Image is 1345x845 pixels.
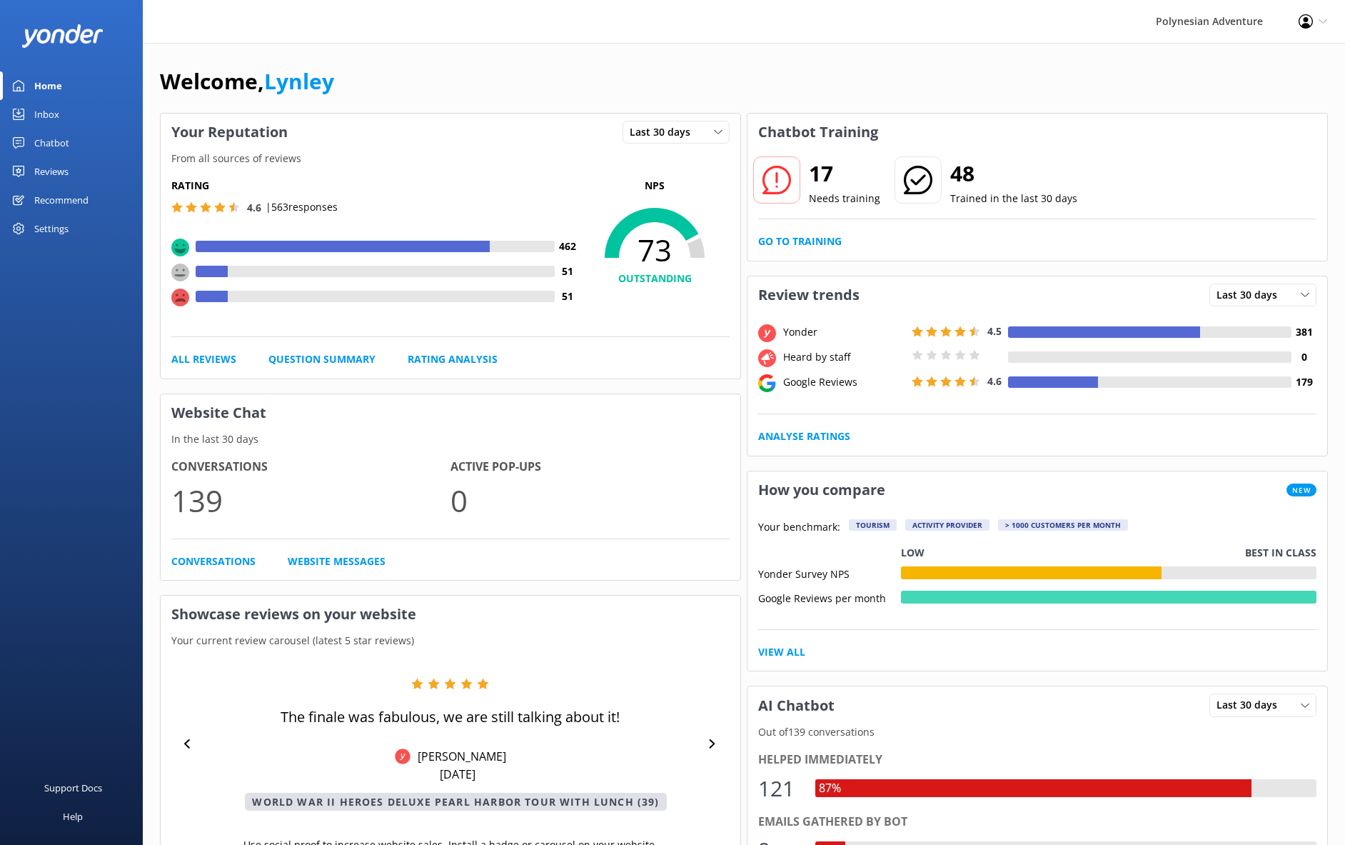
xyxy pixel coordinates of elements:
div: Activity Provider [905,519,989,531]
a: Lynley [264,66,334,96]
h4: Conversations [171,458,450,476]
p: Your current review carousel (latest 5 star reviews) [161,633,740,649]
p: [PERSON_NAME] [410,749,506,764]
h1: Welcome, [160,64,334,99]
h4: OUTSTANDING [580,271,730,286]
h3: Chatbot Training [747,114,889,151]
span: 73 [580,232,730,268]
p: [DATE] [440,766,475,782]
h4: 381 [1291,324,1316,340]
img: Yonder [395,749,410,764]
span: 4.5 [987,324,1002,338]
p: 139 [171,476,450,524]
a: View All [758,644,805,660]
h3: Review trends [747,276,870,314]
h5: Rating [171,178,580,194]
p: Needs training [809,191,880,206]
p: In the last 30 days [161,431,740,447]
div: Tourism [849,519,897,531]
span: New [1286,484,1316,496]
a: All Reviews [171,351,236,367]
div: Emails gathered by bot [758,813,1316,831]
a: Analyse Ratings [758,429,850,444]
p: 0 [450,476,730,524]
span: 4.6 [247,201,261,214]
p: From all sources of reviews [161,151,740,166]
p: NPS [580,178,730,194]
h2: 17 [809,156,880,191]
div: Yonder Survey NPS [758,566,901,579]
h3: AI Chatbot [747,687,845,724]
h4: 462 [555,239,580,254]
h4: 51 [555,289,580,304]
a: Website Messages [288,554,386,569]
div: Google Reviews [780,374,908,390]
div: Help [63,802,83,831]
div: Home [34,71,62,100]
div: Helped immediately [758,751,1316,769]
div: Support Docs [44,774,102,802]
h4: Active Pop-ups [450,458,730,476]
p: The finale was fabulous, we are still talking about it! [281,707,620,727]
div: Google Reviews per month [758,591,901,604]
h4: 51 [555,264,580,279]
a: Go to Training [758,234,842,249]
h4: 179 [1291,374,1316,390]
p: | 563 responses [266,199,338,215]
span: Last 30 days [630,124,699,140]
p: Best in class [1245,545,1316,561]
p: Your benchmark: [758,519,840,536]
p: Low [901,545,925,561]
p: Trained in the last 30 days [950,191,1077,206]
p: Out of 139 conversations [747,724,1327,740]
img: yonder-white-logo.png [21,24,104,48]
a: Conversations [171,554,256,569]
h3: Your Reputation [161,114,298,151]
span: Last 30 days [1216,287,1286,303]
div: 87% [815,779,845,798]
span: Last 30 days [1216,697,1286,713]
h4: 0 [1291,349,1316,365]
a: Question Summary [268,351,376,367]
div: 121 [758,771,801,806]
div: > 1000 customers per month [998,519,1128,531]
div: Reviews [34,157,69,186]
div: Chatbot [34,129,69,157]
p: World War II Heroes Deluxe Pearl Harbor Tour with Lunch (39) [245,793,666,811]
h3: Website Chat [161,394,740,431]
h3: How you compare [747,471,896,509]
h2: 48 [950,156,1077,191]
div: Inbox [34,100,59,129]
div: Settings [34,214,69,243]
div: Yonder [780,324,908,340]
div: Recommend [34,186,89,214]
span: 4.6 [987,374,1002,388]
h3: Showcase reviews on your website [161,596,740,633]
a: Rating Analysis [408,351,498,367]
div: Heard by staff [780,349,908,365]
